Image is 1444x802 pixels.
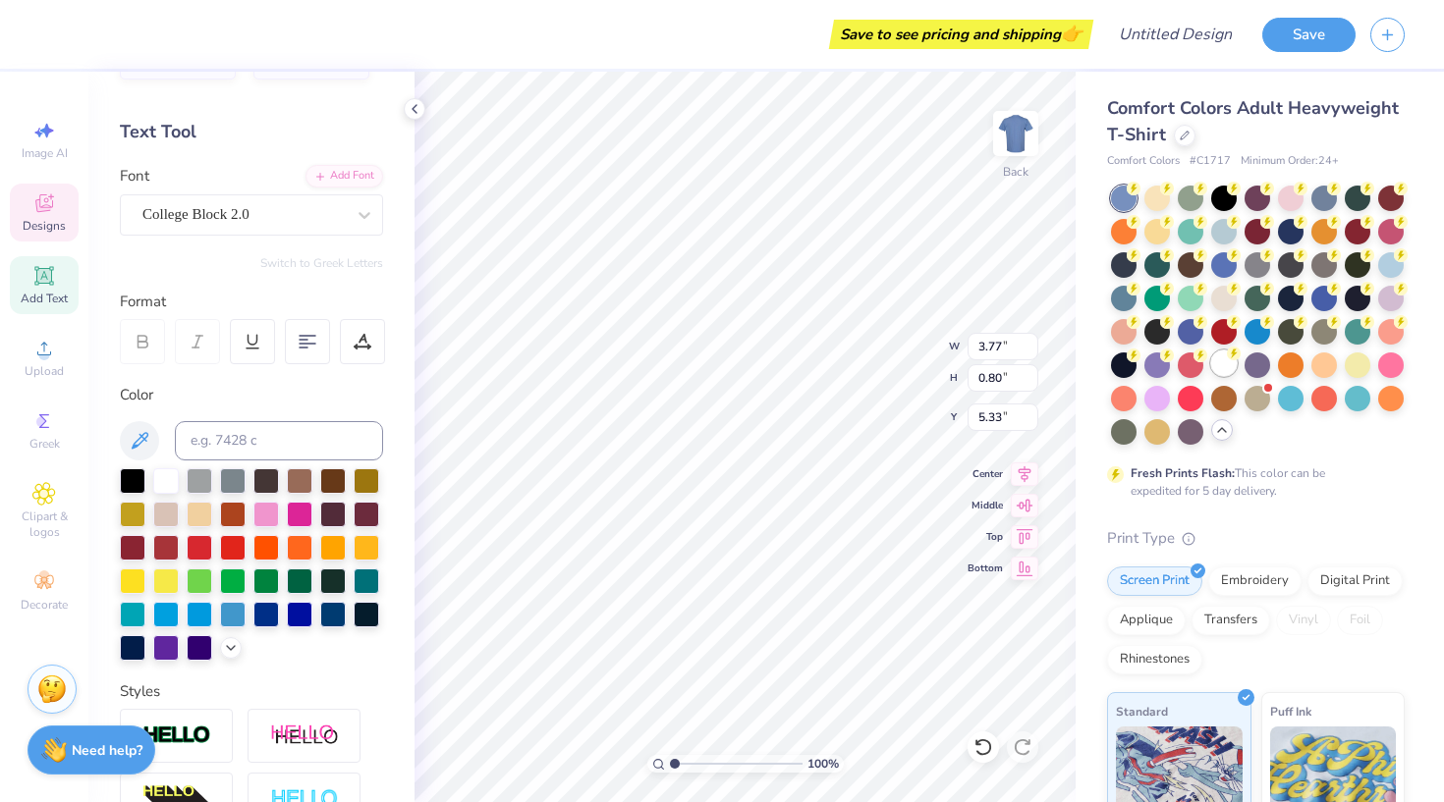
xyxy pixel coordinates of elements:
[1337,606,1383,635] div: Foil
[1107,527,1405,550] div: Print Type
[25,363,64,379] span: Upload
[260,255,383,271] button: Switch to Greek Letters
[1307,566,1403,596] div: Digital Print
[1262,18,1356,52] button: Save
[10,508,79,540] span: Clipart & logos
[120,384,383,406] div: Color
[1103,15,1248,54] input: Untitled Design
[1270,701,1311,722] span: Puff Ink
[21,291,68,306] span: Add Text
[1276,606,1331,635] div: Vinyl
[1003,163,1028,181] div: Back
[1192,606,1270,635] div: Transfers
[1107,645,1202,674] div: Rhinestones
[1116,701,1168,722] span: Standard
[1131,464,1372,500] div: This color can be expedited for 5 day delivery.
[968,530,1003,544] span: Top
[175,421,383,460] input: e.g. 7428 c
[968,467,1003,481] span: Center
[21,597,68,613] span: Decorate
[1061,22,1083,45] span: 👉
[1107,96,1399,146] span: Comfort Colors Adult Heavyweight T-Shirt
[23,218,66,234] span: Designs
[29,436,60,452] span: Greek
[1107,153,1180,170] span: Comfort Colors
[1107,606,1186,635] div: Applique
[120,119,383,145] div: Text Tool
[305,165,383,187] div: Add Font
[996,114,1035,153] img: Back
[22,145,68,161] span: Image AI
[1241,153,1339,170] span: Minimum Order: 24 +
[807,755,839,773] span: 100 %
[968,499,1003,512] span: Middle
[72,741,142,760] strong: Need help?
[1131,465,1235,481] strong: Fresh Prints Flash:
[968,561,1003,575] span: Bottom
[834,20,1088,49] div: Save to see pricing and shipping
[142,724,211,747] img: Stroke
[1107,566,1202,596] div: Screen Print
[270,723,339,748] img: Shadow
[120,291,385,313] div: Format
[120,680,383,703] div: Styles
[1190,153,1231,170] span: # C1717
[1208,566,1302,596] div: Embroidery
[120,165,149,187] label: Font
